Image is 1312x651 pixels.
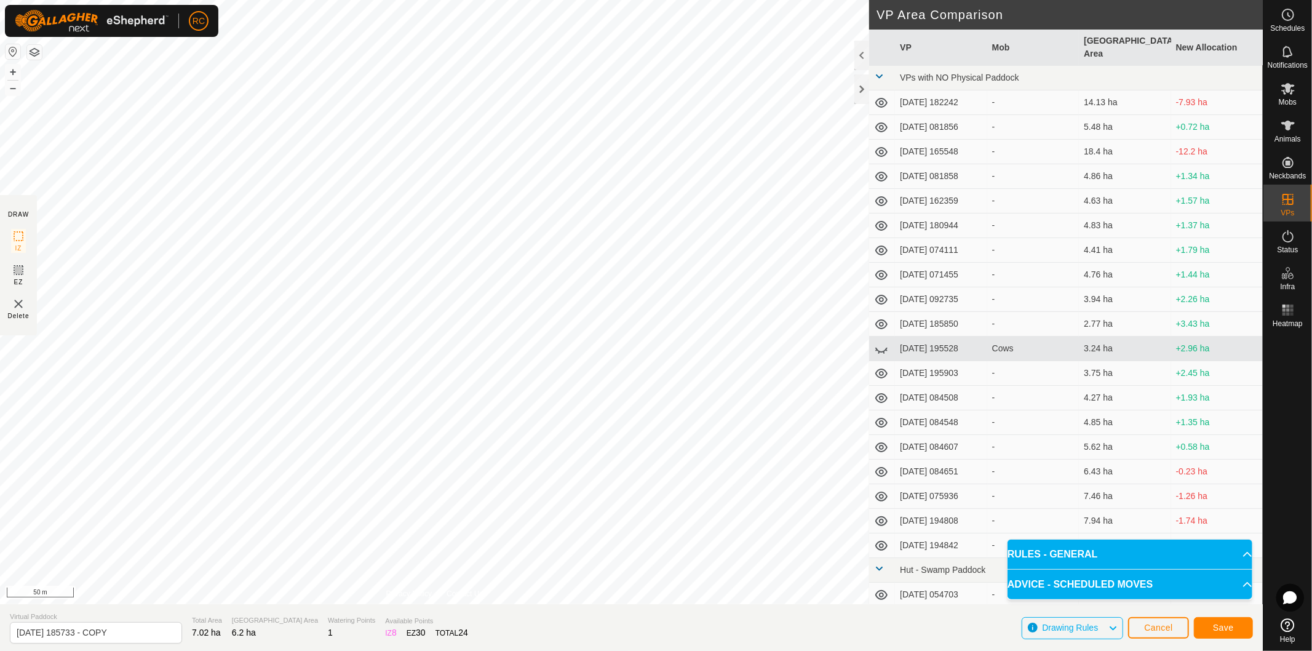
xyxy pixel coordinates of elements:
[1268,62,1308,69] span: Notifications
[1171,460,1263,484] td: -0.23 ha
[1270,25,1305,32] span: Schedules
[895,386,987,410] td: [DATE] 084508
[1079,312,1171,337] td: 2.77 ha
[1171,410,1263,435] td: +1.35 ha
[895,115,987,140] td: [DATE] 081856
[1079,189,1171,214] td: 4.63 ha
[1277,246,1298,254] span: Status
[1079,164,1171,189] td: 4.86 ha
[1171,214,1263,238] td: +1.37 ha
[1079,287,1171,312] td: 3.94 ha
[1079,140,1171,164] td: 18.4 ha
[895,287,987,312] td: [DATE] 092735
[1171,312,1263,337] td: +3.43 ha
[1079,214,1171,238] td: 4.83 ha
[1079,386,1171,410] td: 4.27 ha
[895,509,987,533] td: [DATE] 194808
[992,588,1074,601] div: -
[895,164,987,189] td: [DATE] 081858
[1171,164,1263,189] td: +1.34 ha
[392,628,397,637] span: 8
[192,615,222,626] span: Total Area
[328,628,333,637] span: 1
[1171,361,1263,386] td: +2.45 ha
[992,268,1074,281] div: -
[386,588,432,599] a: Privacy Policy
[1171,337,1263,361] td: +2.96 ha
[328,615,375,626] span: Watering Points
[1263,613,1312,648] a: Help
[992,391,1074,404] div: -
[232,628,256,637] span: 6.2 ha
[895,410,987,435] td: [DATE] 084548
[232,615,318,626] span: [GEOGRAPHIC_DATA] Area
[1079,115,1171,140] td: 5.48 ha
[895,214,987,238] td: [DATE] 180944
[900,73,1019,82] span: VPs with NO Physical Paddock
[895,460,987,484] td: [DATE] 084651
[416,628,426,637] span: 30
[992,342,1074,355] div: Cows
[895,361,987,386] td: [DATE] 195903
[1280,636,1295,643] span: Help
[1274,135,1301,143] span: Animals
[900,565,985,575] span: Hut - Swamp Paddock
[987,30,1079,66] th: Mob
[895,312,987,337] td: [DATE] 185850
[1171,30,1263,66] th: New Allocation
[1171,287,1263,312] td: +2.26 ha
[877,7,1263,22] h2: VP Area Comparison
[992,170,1074,183] div: -
[1008,540,1252,569] p-accordion-header: RULES - GENERAL
[1079,238,1171,263] td: 4.41 ha
[6,81,20,95] button: –
[1008,547,1098,562] span: RULES - GENERAL
[895,583,987,607] td: [DATE] 054703
[992,318,1074,330] div: -
[14,278,23,287] span: EZ
[1079,337,1171,361] td: 3.24 ha
[1079,263,1171,287] td: 4.76 ha
[992,416,1074,429] div: -
[1280,283,1295,290] span: Infra
[1079,30,1171,66] th: [GEOGRAPHIC_DATA] Area
[992,514,1074,527] div: -
[895,484,987,509] td: [DATE] 075936
[1273,320,1303,327] span: Heatmap
[895,90,987,115] td: [DATE] 182242
[1194,617,1253,639] button: Save
[1171,263,1263,287] td: +1.44 ha
[1144,623,1173,633] span: Cancel
[1171,115,1263,140] td: +0.72 ha
[193,15,205,28] span: RC
[992,490,1074,503] div: -
[1079,361,1171,386] td: 3.75 ha
[992,219,1074,232] div: -
[10,612,182,622] span: Virtual Paddock
[1171,484,1263,509] td: -1.26 ha
[407,626,426,639] div: EZ
[1079,533,1171,558] td: 8.46 ha
[1171,140,1263,164] td: -12.2 ha
[1008,577,1153,592] span: ADVICE - SCHEDULED MOVES
[992,465,1074,478] div: -
[15,244,22,253] span: IZ
[992,244,1074,257] div: -
[27,45,42,60] button: Map Layers
[11,297,26,311] img: VP
[992,367,1074,380] div: -
[1128,617,1189,639] button: Cancel
[992,121,1074,134] div: -
[1171,509,1263,533] td: -1.74 ha
[895,435,987,460] td: [DATE] 084607
[895,140,987,164] td: [DATE] 165548
[992,293,1074,306] div: -
[992,145,1074,158] div: -
[1269,172,1306,180] span: Neckbands
[385,626,396,639] div: IZ
[895,263,987,287] td: [DATE] 071455
[6,44,20,59] button: Reset Map
[458,628,468,637] span: 24
[192,628,221,637] span: 7.02 ha
[1079,460,1171,484] td: 6.43 ha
